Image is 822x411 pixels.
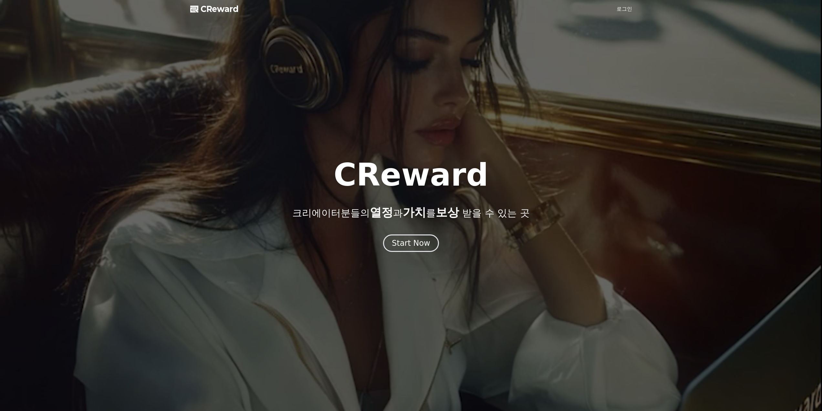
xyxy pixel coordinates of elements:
a: CReward [190,4,239,14]
p: 크리에이터분들의 과 를 받을 수 있는 곳 [292,206,529,219]
button: Start Now [383,234,439,252]
a: 로그인 [617,5,632,13]
span: 열정 [370,206,393,219]
span: 가치 [403,206,426,219]
span: 보상 [436,206,459,219]
h1: CReward [334,159,488,190]
div: Start Now [392,238,430,248]
a: Start Now [383,241,439,247]
span: CReward [201,4,239,14]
